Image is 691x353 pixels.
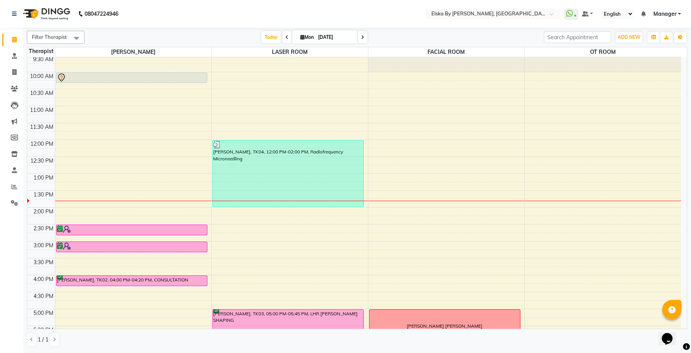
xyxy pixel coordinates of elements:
div: 2:30 PM [32,225,55,233]
div: 1:00 PM [32,174,55,182]
div: [PERSON_NAME] [PERSON_NAME] [407,323,482,330]
div: 3:00 PM [32,241,55,250]
div: Therapist [27,47,55,55]
span: FACIAL ROOM [368,47,525,57]
div: 4:30 PM [32,292,55,300]
div: 11:00 AM [28,106,55,114]
div: [PERSON_NAME], TK04, 12:00 PM-02:00 PM, Radiofrequency Microneedling [213,140,363,207]
span: [PERSON_NAME] [55,47,212,57]
input: 2025-09-01 [316,32,354,43]
span: Mon [298,34,316,40]
span: LASER ROOM [212,47,368,57]
b: 08047224946 [85,3,118,25]
span: Today [262,31,281,43]
div: 2:00 PM [32,208,55,216]
div: 12:30 PM [29,157,55,165]
div: [PERSON_NAME], TK06, 03:00 PM-03:20 PM, CONSULTATION [56,242,207,252]
div: 3:30 PM [32,258,55,266]
div: 11:30 AM [28,123,55,131]
span: Manager [653,10,676,18]
div: arjun [PERSON_NAME], TK01, 10:00 AM-10:20 AM, CONSULTATION [56,73,207,83]
span: 1 / 1 [38,336,48,344]
img: logo [20,3,72,25]
div: 4:00 PM [32,275,55,283]
div: 5:30 PM [32,326,55,334]
div: [PERSON_NAME], TK03, 05:00 PM-05:45 PM, LHR [PERSON_NAME] SHAPING [213,310,363,334]
div: 5:00 PM [32,309,55,317]
div: 9:30 AM [31,55,55,63]
div: [PERSON_NAME], TK02, 04:00 PM-04:20 PM, CONSULTATION [56,276,207,286]
span: ADD NEW [618,34,640,40]
div: 10:30 AM [28,89,55,97]
div: 12:00 PM [29,140,55,148]
iframe: chat widget [659,322,683,345]
div: 1:30 PM [32,191,55,199]
span: OT ROOM [525,47,681,57]
button: ADD NEW [616,32,642,43]
div: 10:00 AM [28,72,55,80]
div: [PERSON_NAME], TK05, 02:30 PM-02:50 PM, CONSULTATION [56,225,207,235]
input: Search Appointment [544,31,611,43]
span: Filter Therapist [32,34,67,40]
